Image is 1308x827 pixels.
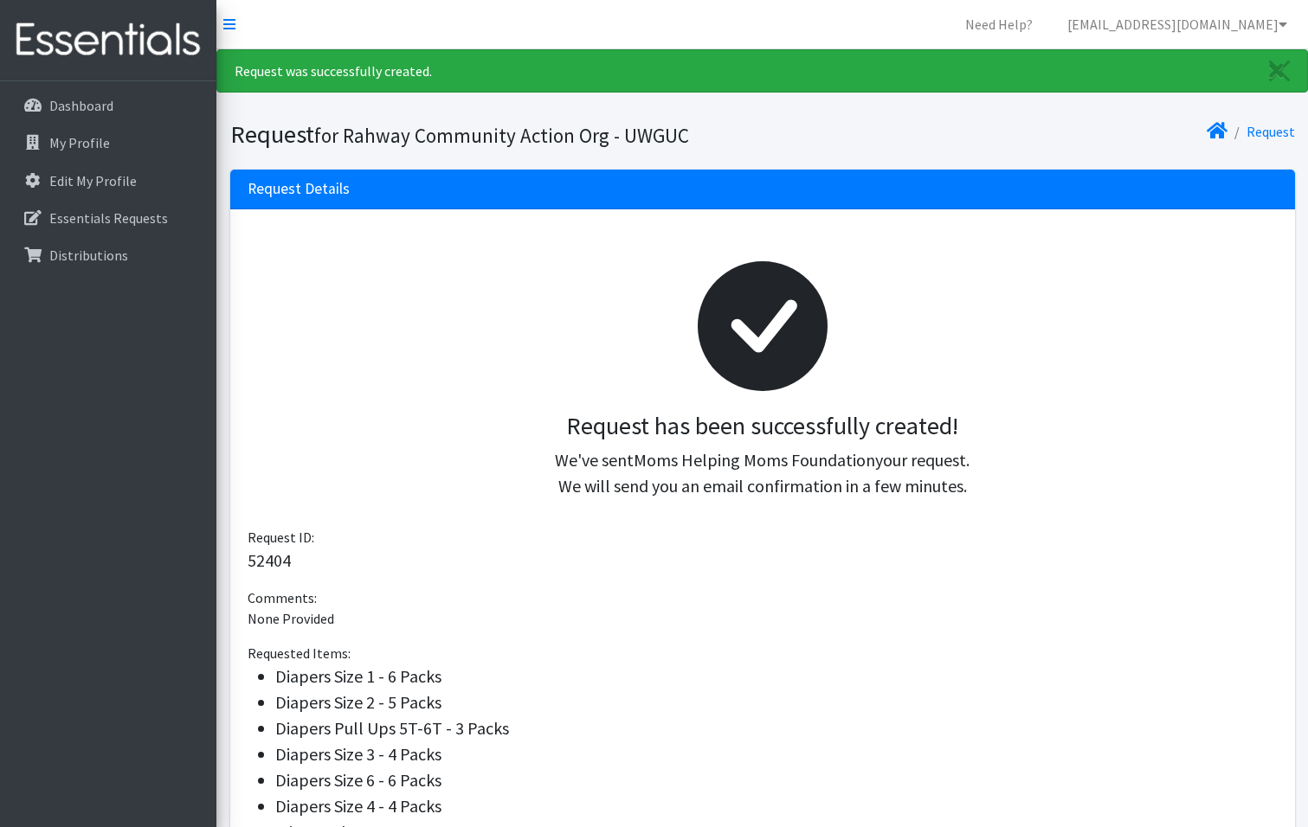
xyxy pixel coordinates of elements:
[275,793,1278,819] li: Diapers Size 4 - 4 Packs
[230,119,757,150] h1: Request
[1247,123,1295,140] a: Request
[248,529,314,546] span: Request ID:
[275,715,1278,741] li: Diapers Pull Ups 5T-6T - 3 Packs
[248,589,317,606] span: Comments:
[275,689,1278,715] li: Diapers Size 2 - 5 Packs
[49,134,110,151] p: My Profile
[49,172,137,189] p: Edit My Profile
[634,449,875,471] span: Moms Helping Moms Foundation
[1053,7,1301,42] a: [EMAIL_ADDRESS][DOMAIN_NAME]
[261,412,1264,441] h3: Request has been successfully created!
[7,201,209,235] a: Essentials Requests
[248,548,1278,574] p: 52404
[7,88,209,123] a: Dashboard
[1252,50,1307,92] a: Close
[248,180,350,198] h3: Request Details
[275,767,1278,793] li: Diapers Size 6 - 6 Packs
[275,741,1278,767] li: Diapers Size 3 - 4 Packs
[248,610,334,627] span: None Provided
[216,49,1308,93] div: Request was successfully created.
[49,97,113,114] p: Dashboard
[951,7,1047,42] a: Need Help?
[7,163,209,198] a: Edit My Profile
[7,238,209,272] a: Distributions
[261,447,1264,499] p: We've sent your request. We will send you an email confirmation in a few minutes.
[314,123,689,148] small: for Rahway Community Action Org - UWGUC
[49,209,168,227] p: Essentials Requests
[7,125,209,160] a: My Profile
[49,247,128,264] p: Distributions
[275,664,1278,689] li: Diapers Size 1 - 6 Packs
[7,11,209,69] img: HumanEssentials
[248,644,351,662] span: Requested Items:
